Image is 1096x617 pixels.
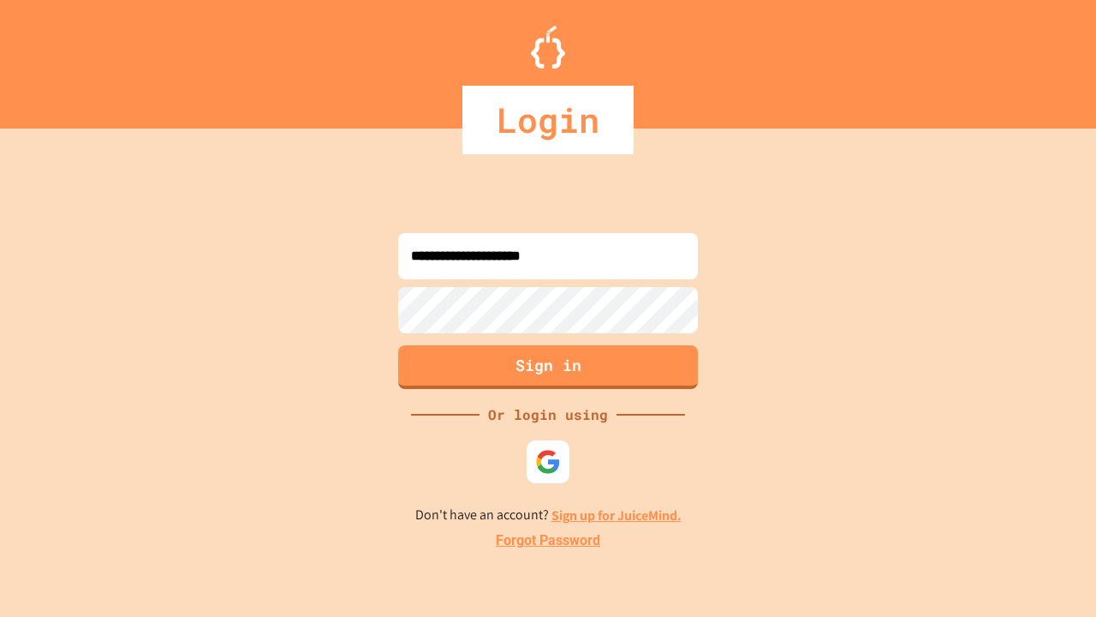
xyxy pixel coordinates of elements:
button: Sign in [398,345,698,389]
p: Don't have an account? [415,505,682,526]
a: Sign up for JuiceMind. [551,506,682,524]
img: google-icon.svg [535,449,561,475]
div: Or login using [479,404,616,425]
div: Login [462,86,634,154]
img: Logo.svg [531,26,565,69]
a: Forgot Password [496,530,600,551]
